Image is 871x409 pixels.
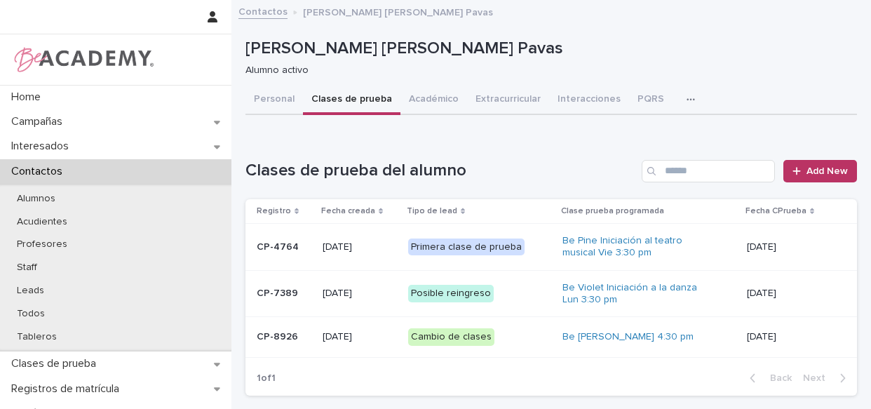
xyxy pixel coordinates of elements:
[400,86,467,115] button: Académico
[803,373,834,383] span: Next
[6,331,68,343] p: Tableros
[783,160,857,182] a: Add New
[6,90,52,104] p: Home
[747,331,835,343] p: [DATE]
[321,203,375,219] p: Fecha creada
[245,161,636,181] h1: Clases de prueba del alumno
[408,328,494,346] div: Cambio de clases
[762,373,792,383] span: Back
[303,4,493,19] p: [PERSON_NAME] [PERSON_NAME] Pavas
[238,3,288,19] a: Contactos
[562,331,694,343] a: Be [PERSON_NAME] 4:30 pm
[6,262,48,274] p: Staff
[6,357,107,370] p: Clases de prueba
[6,193,67,205] p: Alumnos
[747,241,835,253] p: [DATE]
[562,235,703,259] a: Be Pine Iniciación al teatro musical Vie 3:30 pm
[11,46,155,74] img: WPrjXfSUmiLcdUfaYY4Q
[408,285,494,302] div: Posible reingreso
[561,203,664,219] p: Clase prueba programada
[467,86,549,115] button: Extracurricular
[245,224,857,271] tr: CP-4764[DATE]Primera clase de pruebaBe Pine Iniciación al teatro musical Vie 3:30 pm [DATE]
[562,282,703,306] a: Be Violet Iniciación a la danza Lun 3:30 pm
[303,86,400,115] button: Clases de prueba
[257,241,311,253] p: CP-4764
[245,361,287,396] p: 1 of 1
[323,288,397,300] p: [DATE]
[323,331,397,343] p: [DATE]
[245,39,851,59] p: [PERSON_NAME] [PERSON_NAME] Pavas
[323,241,397,253] p: [DATE]
[245,86,303,115] button: Personal
[738,372,797,384] button: Back
[407,203,457,219] p: Tipo de lead
[6,115,74,128] p: Campañas
[257,203,291,219] p: Registro
[6,308,56,320] p: Todos
[747,288,835,300] p: [DATE]
[6,382,130,396] p: Registros de matrícula
[642,160,775,182] input: Search
[257,331,311,343] p: CP-8926
[245,317,857,358] tr: CP-8926[DATE]Cambio de clasesBe [PERSON_NAME] 4:30 pm [DATE]
[806,166,848,176] span: Add New
[6,216,79,228] p: Acudientes
[797,372,857,384] button: Next
[549,86,629,115] button: Interacciones
[6,285,55,297] p: Leads
[629,86,673,115] button: PQRS
[408,239,525,256] div: Primera clase de prueba
[6,140,80,153] p: Interesados
[6,165,74,178] p: Contactos
[245,65,846,76] p: Alumno activo
[745,203,806,219] p: Fecha CPrueba
[257,288,311,300] p: CP-7389
[245,270,857,317] tr: CP-7389[DATE]Posible reingresoBe Violet Iniciación a la danza Lun 3:30 pm [DATE]
[6,239,79,250] p: Profesores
